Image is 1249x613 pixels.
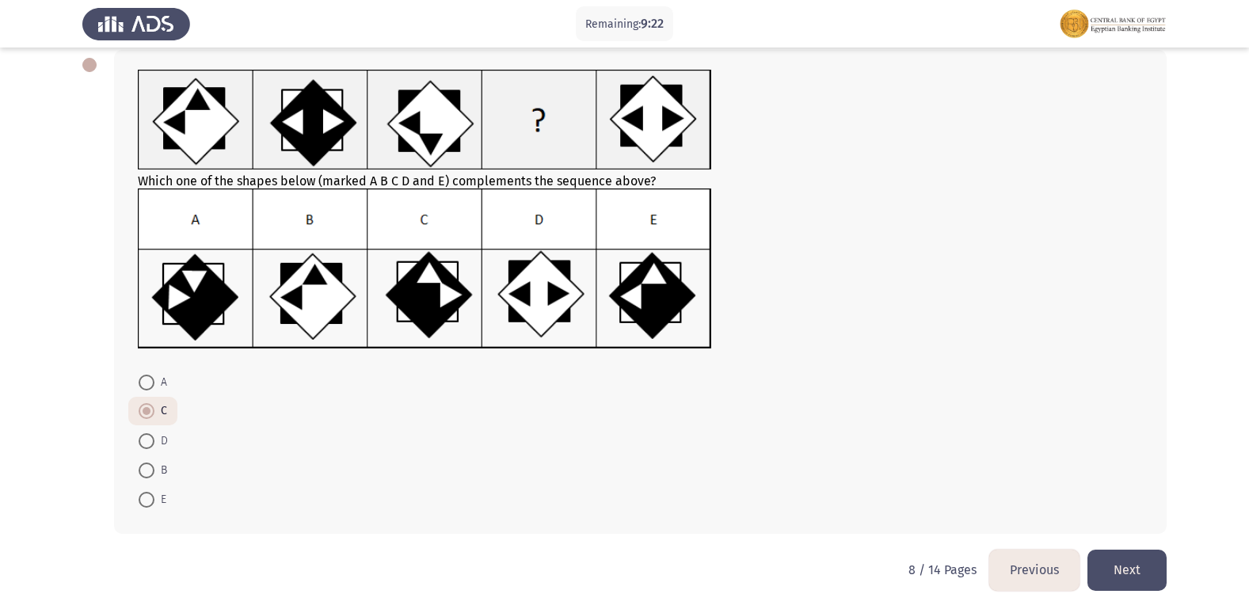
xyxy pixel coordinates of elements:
[138,188,712,349] img: UkFYMDAxMDhCLnBuZzE2MjIwMzUwMjgyNzM=.png
[154,432,168,451] span: D
[989,550,1080,590] button: load previous page
[138,70,1143,352] div: Which one of the shapes below (marked A B C D and E) complements the sequence above?
[585,14,664,34] p: Remaining:
[641,16,664,31] span: 9:22
[138,70,712,170] img: UkFYMDAxMDhBLnBuZzE2MjIwMzQ5MzczOTY=.png
[154,373,167,392] span: A
[154,490,166,509] span: E
[1087,550,1167,590] button: load next page
[908,562,977,577] p: 8 / 14 Pages
[82,2,190,46] img: Assess Talent Management logo
[1059,2,1167,46] img: Assessment logo of FOCUS Assessment 3 Modules EN
[154,461,167,480] span: B
[154,402,167,421] span: C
